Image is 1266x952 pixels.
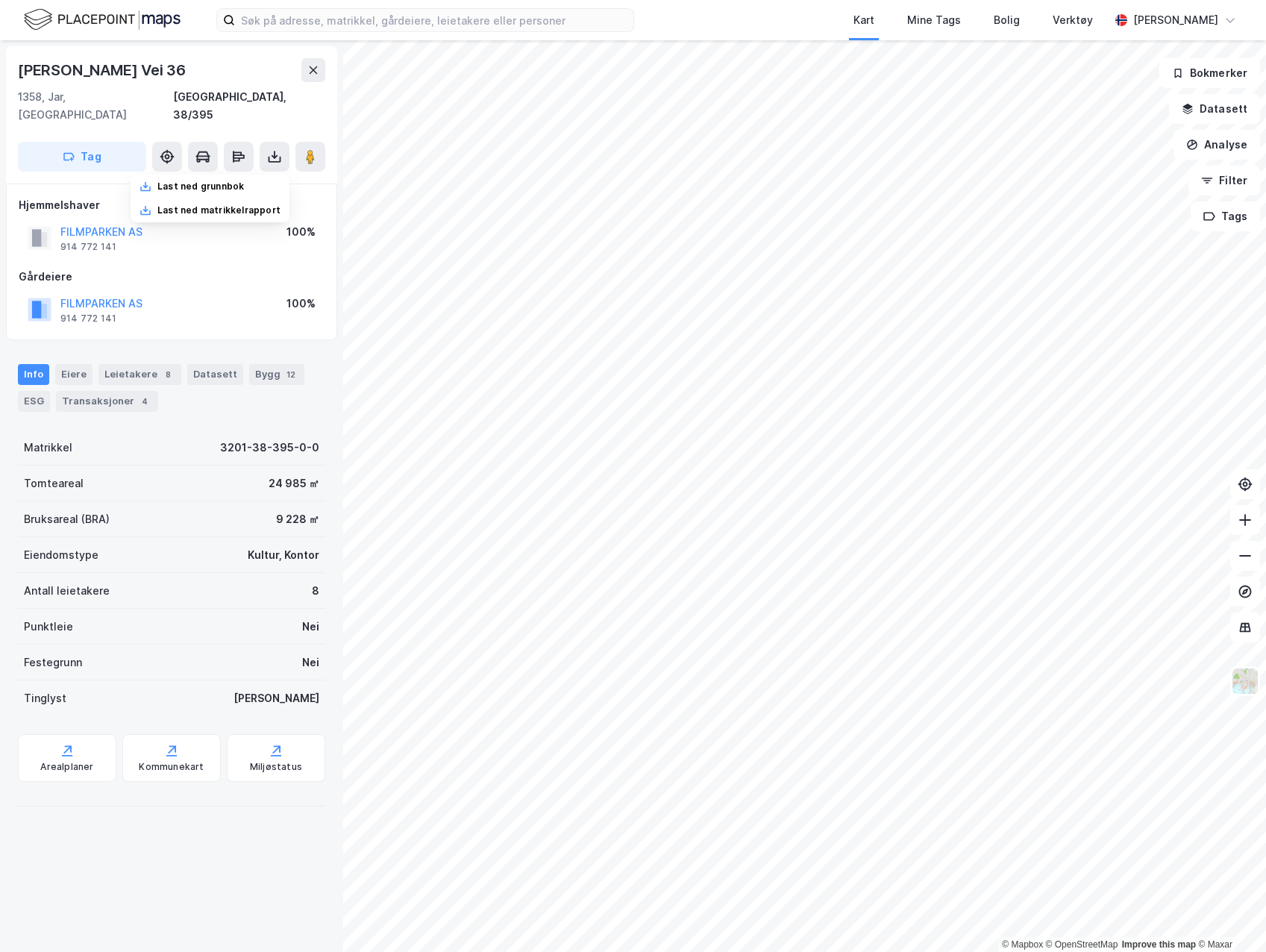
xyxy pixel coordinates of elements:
[312,582,319,600] div: 8
[994,11,1020,29] div: Bolig
[1122,939,1196,950] a: Improve this map
[55,364,93,385] div: Eiere
[1133,11,1218,29] div: [PERSON_NAME]
[24,689,66,707] div: Tinglyst
[24,654,82,671] div: Festegrunn
[269,475,319,492] div: 24 985 ㎡
[56,391,158,412] div: Transaksjoner
[249,364,304,385] div: Bygg
[283,367,298,382] div: 12
[234,689,319,707] div: [PERSON_NAME]
[220,439,319,457] div: 3201-38-395-0-0
[853,11,874,29] div: Kart
[24,510,110,528] div: Bruksareal (BRA)
[286,295,316,313] div: 100%
[60,241,116,253] div: 914 772 141
[302,618,319,636] div: Nei
[1191,880,1266,952] iframe: Chat Widget
[907,11,961,29] div: Mine Tags
[1191,201,1260,231] button: Tags
[1046,939,1118,950] a: OpenStreetMap
[1231,667,1259,695] img: Z
[24,439,72,457] div: Matrikkel
[173,88,325,124] div: [GEOGRAPHIC_DATA], 38/395
[24,618,73,636] div: Punktleie
[160,367,175,382] div: 8
[18,88,173,124] div: 1358, Jar, [GEOGRAPHIC_DATA]
[137,394,152,409] div: 4
[18,58,189,82] div: [PERSON_NAME] Vei 36
[18,142,146,172] button: Tag
[286,223,316,241] div: 100%
[40,761,93,773] div: Arealplaner
[60,313,116,325] div: 914 772 141
[1159,58,1260,88] button: Bokmerker
[24,582,110,600] div: Antall leietakere
[18,364,49,385] div: Info
[18,391,50,412] div: ESG
[157,204,281,216] div: Last ned matrikkelrapport
[1188,166,1260,195] button: Filter
[19,268,325,286] div: Gårdeiere
[24,7,181,33] img: logo.f888ab2527a4732fd821a326f86c7f29.svg
[1053,11,1093,29] div: Verktøy
[24,546,98,564] div: Eiendomstype
[1169,94,1260,124] button: Datasett
[248,546,319,564] div: Kultur, Kontor
[98,364,181,385] div: Leietakere
[276,510,319,528] div: 9 228 ㎡
[157,181,244,192] div: Last ned grunnbok
[19,196,325,214] div: Hjemmelshaver
[235,9,633,31] input: Søk på adresse, matrikkel, gårdeiere, leietakere eller personer
[302,654,319,671] div: Nei
[24,475,84,492] div: Tomteareal
[139,761,204,773] div: Kommunekart
[1173,130,1260,160] button: Analyse
[1002,939,1043,950] a: Mapbox
[187,364,243,385] div: Datasett
[250,761,302,773] div: Miljøstatus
